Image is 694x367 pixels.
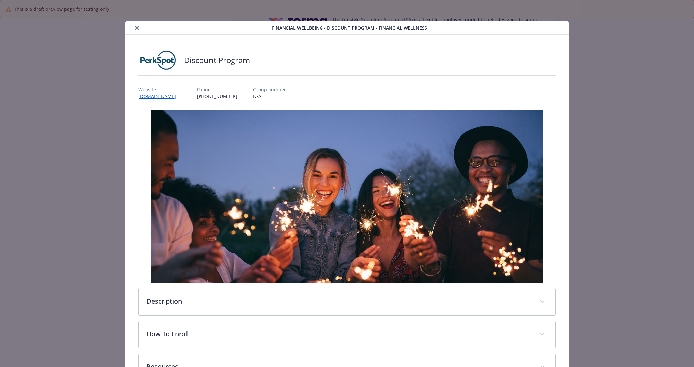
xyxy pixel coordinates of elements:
h2: Discount Program [184,55,250,66]
img: banner [151,110,543,283]
p: N/A [253,93,286,100]
img: PerkSpot [138,50,178,70]
p: Phone [197,86,237,93]
div: Description [139,288,555,315]
p: Website [138,86,181,93]
p: Group number [253,86,286,93]
div: How To Enroll [139,321,555,348]
p: [PHONE_NUMBER] [197,93,237,100]
p: Description [147,296,532,306]
span: Financial Wellbeing - Discount Program - Financial Wellness [272,25,427,31]
p: How To Enroll [147,329,532,339]
a: [DOMAIN_NAME] [138,93,181,99]
button: close [133,24,141,32]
